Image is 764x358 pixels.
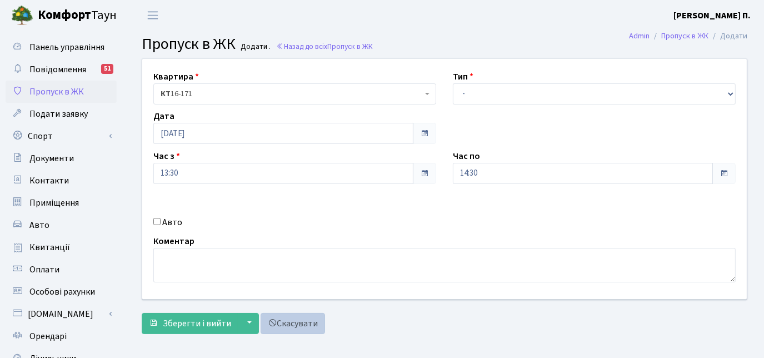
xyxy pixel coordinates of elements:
a: Admin [629,30,650,42]
span: Особові рахунки [29,286,95,298]
a: Пропуск в ЖК [6,81,117,103]
b: КТ [161,88,171,100]
a: Авто [6,214,117,236]
span: Повідомлення [29,63,86,76]
small: Додати . [239,42,271,52]
li: Додати [708,30,747,42]
a: Пропуск в ЖК [661,30,708,42]
span: <b>КТ</b>&nbsp;&nbsp;&nbsp;&nbsp;16-171 [153,83,436,105]
span: Таун [38,6,117,25]
span: <b>КТ</b>&nbsp;&nbsp;&nbsp;&nbsp;16-171 [161,88,422,100]
a: Орендарі [6,325,117,347]
a: [PERSON_NAME] П. [673,9,751,22]
a: Спорт [6,125,117,147]
a: Оплати [6,258,117,281]
a: [DOMAIN_NAME] [6,303,117,325]
span: Пропуск в ЖК [142,33,236,55]
a: Квитанції [6,236,117,258]
label: Коментар [153,235,194,248]
span: Документи [29,152,74,165]
a: Особові рахунки [6,281,117,303]
label: Тип [453,70,473,83]
span: Зберегти і вийти [163,317,231,330]
span: Оплати [29,263,59,276]
span: Подати заявку [29,108,88,120]
span: Пропуск в ЖК [327,41,373,52]
a: Приміщення [6,192,117,214]
a: Документи [6,147,117,170]
nav: breadcrumb [612,24,764,48]
button: Зберегти і вийти [142,313,238,334]
label: Час з [153,150,180,163]
a: Назад до всіхПропуск в ЖК [276,41,373,52]
span: Приміщення [29,197,79,209]
label: Квартира [153,70,199,83]
span: Орендарі [29,330,67,342]
span: Панель управління [29,41,104,53]
label: Час по [453,150,480,163]
a: Контакти [6,170,117,192]
div: 51 [101,64,113,74]
a: Скасувати [261,313,325,334]
button: Переключити навігацію [139,6,167,24]
a: Панель управління [6,36,117,58]
span: Квитанції [29,241,70,253]
span: Контакти [29,175,69,187]
span: Авто [29,219,49,231]
label: Дата [153,110,174,123]
a: Подати заявку [6,103,117,125]
b: Комфорт [38,6,91,24]
img: logo.png [11,4,33,27]
label: Авто [162,216,182,229]
a: Повідомлення51 [6,58,117,81]
span: Пропуск в ЖК [29,86,84,98]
